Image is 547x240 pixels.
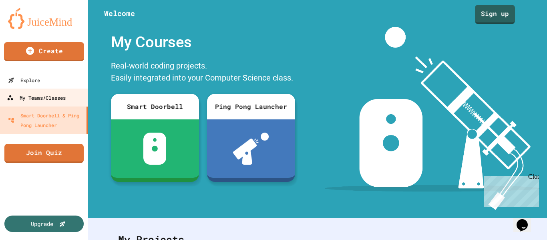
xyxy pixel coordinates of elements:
[513,208,539,232] iframe: chat widget
[4,42,84,61] a: Create
[107,58,299,88] div: Real-world coding projects. Easily integrated into your Computer Science class.
[207,94,295,119] div: Ping Pong Launcher
[8,111,83,130] div: Smart Doorbell & Ping Pong Launcher
[8,8,80,29] img: logo-orange.svg
[475,5,515,24] a: Sign up
[233,133,269,165] img: ppl-with-ball.png
[4,144,84,163] a: Join Quiz
[143,133,166,165] img: sdb-white.svg
[107,27,299,58] div: My Courses
[3,3,55,51] div: Chat with us now!Close
[325,27,539,210] img: banner-image-my-projects.png
[111,94,199,119] div: Smart Doorbell
[481,173,539,207] iframe: chat widget
[8,75,40,85] div: Explore
[31,220,53,228] div: Upgrade
[7,93,66,103] div: My Teams/Classes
